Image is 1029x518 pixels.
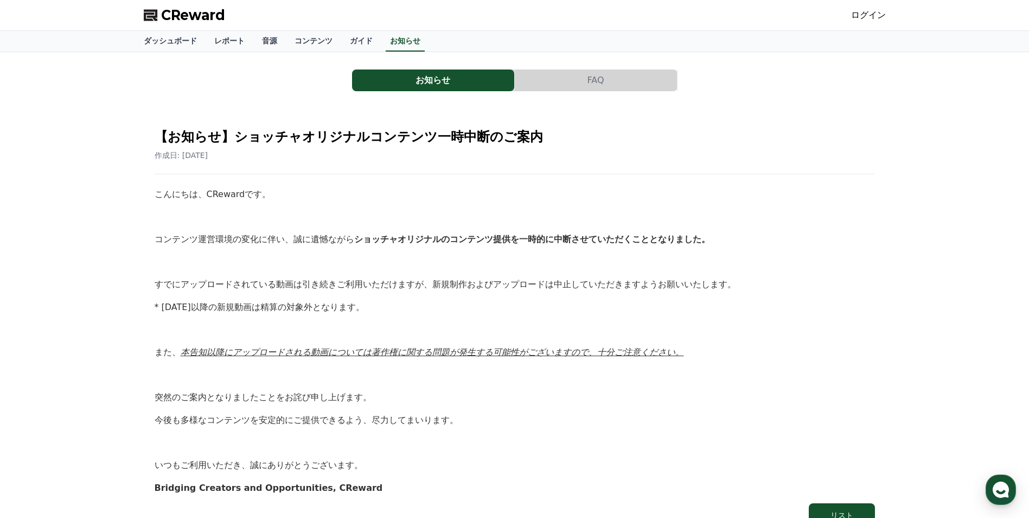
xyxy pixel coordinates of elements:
[140,344,208,371] a: Settings
[155,128,875,146] h2: 【お知らせ】ショッチャオリジナルコンテンツ一時中断のご案内
[161,361,187,369] span: Settings
[386,31,425,52] a: お知らせ
[155,277,875,292] p: すでにアップロードされている動画は引き続きご利用いただけますが、新規制作およびアップロードは中止していただきますようお願いいたします。
[206,31,253,52] a: レポート
[155,458,875,472] p: いつもご利用いただき、誠にありがとうございます。
[155,187,875,201] p: こんにちは、CRewardです。
[253,31,286,52] a: 音源
[851,9,886,22] a: ログイン
[135,31,206,52] a: ダッシュボード
[286,31,341,52] a: コンテンツ
[72,344,140,371] a: Messages
[155,345,875,359] p: また、
[144,7,225,24] a: CReward
[3,344,72,371] a: Home
[155,413,875,427] p: 今後も多様なコンテンツを安定的にご提供できるよう、尽力してまいります。
[515,70,677,91] button: FAQ
[352,70,514,91] button: お知らせ
[161,7,225,24] span: CReward
[28,361,47,369] span: Home
[515,70,678,91] a: FAQ
[155,151,208,160] span: 作成日: [DATE]
[90,361,122,370] span: Messages
[352,70,515,91] a: お知らせ
[354,234,710,244] strong: ショッチャオリジナルのコンテンツ提供を一時的に中断させていただくこととなりました。
[181,347,684,357] u: 本告知以降にアップロードされる動画については著作権に関する問題が発生する可能性がございますので、十分ご注意ください。
[155,232,875,247] p: コンテンツ運営環境の変化に伴い、誠に遺憾ながら
[155,390,875,405] p: 突然のご案内となりましたことをお詫び申し上げます。
[155,300,875,314] p: * [DATE]以降の新規動画は精算の対象外となります。
[341,31,381,52] a: ガイド
[155,483,383,493] strong: Bridging Creators and Opportunities, CReward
